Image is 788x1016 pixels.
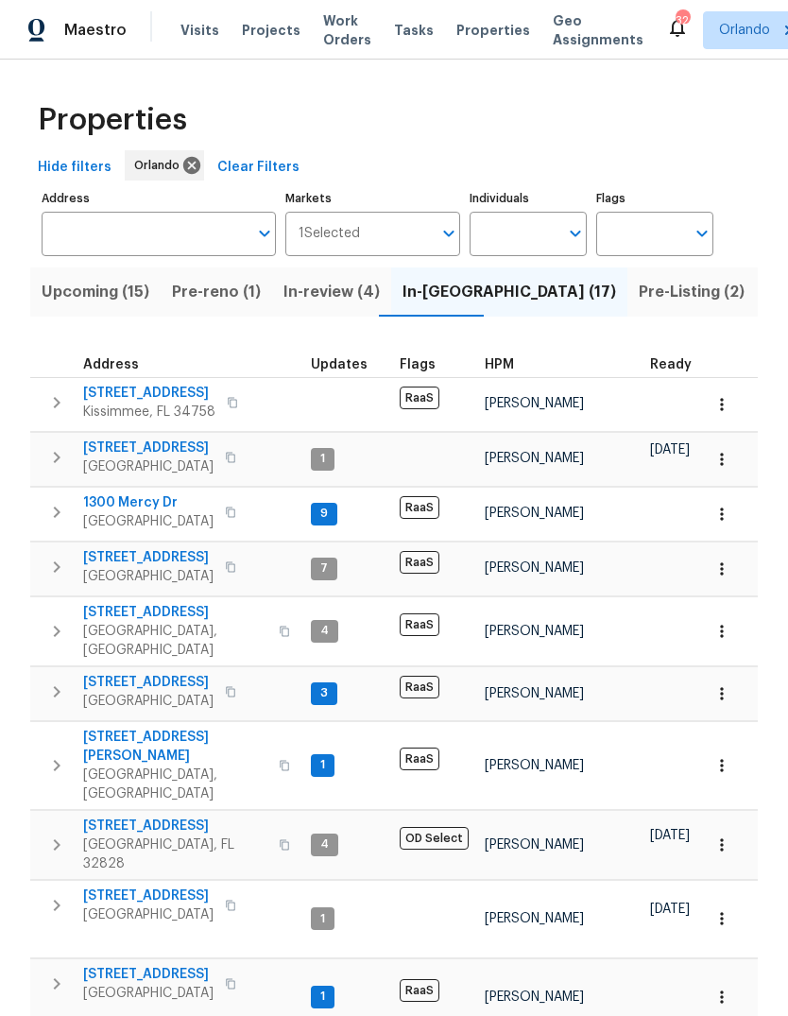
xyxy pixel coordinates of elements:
span: In-[GEOGRAPHIC_DATA] (17) [403,279,616,305]
span: OD Select [400,827,469,850]
span: [PERSON_NAME] [485,687,584,700]
span: 1300 Mercy Dr [83,493,214,512]
span: Orlando [134,156,187,175]
span: 9 [313,506,335,522]
span: Address [83,358,139,371]
span: Tasks [394,24,434,37]
span: [PERSON_NAME] [485,912,584,925]
span: [PERSON_NAME] [485,625,584,638]
span: Maestro [64,21,127,40]
label: Markets [285,193,461,204]
button: Open [251,220,278,247]
span: [GEOGRAPHIC_DATA] [83,692,214,711]
span: [GEOGRAPHIC_DATA] [83,512,214,531]
span: [PERSON_NAME] [485,452,584,465]
button: Clear Filters [210,150,307,185]
span: [PERSON_NAME] [485,561,584,575]
div: 32 [676,11,689,30]
span: [STREET_ADDRESS] [83,887,214,905]
span: 1 [313,911,333,927]
span: 4 [313,623,336,639]
span: Kissimmee, FL 34758 [83,403,215,422]
span: [PERSON_NAME] [485,838,584,852]
span: Visits [180,21,219,40]
span: Upcoming (15) [42,279,149,305]
label: Address [42,193,276,204]
label: Individuals [470,193,587,204]
span: 1 Selected [299,226,360,242]
span: RaaS [400,979,439,1002]
span: RaaS [400,613,439,636]
span: 1 [313,989,333,1005]
span: [DATE] [650,903,690,916]
span: [STREET_ADDRESS] [83,965,214,984]
span: Pre-reno (1) [172,279,261,305]
span: 3 [313,685,335,701]
span: [GEOGRAPHIC_DATA] [83,567,214,586]
button: Open [436,220,462,247]
span: Projects [242,21,300,40]
span: [STREET_ADDRESS][PERSON_NAME] [83,728,267,766]
span: RaaS [400,748,439,770]
span: [PERSON_NAME] [485,990,584,1004]
span: [STREET_ADDRESS] [83,673,214,692]
span: [GEOGRAPHIC_DATA], [GEOGRAPHIC_DATA] [83,766,267,803]
span: RaaS [400,676,439,698]
span: [GEOGRAPHIC_DATA] [83,457,214,476]
span: Properties [456,21,530,40]
span: [PERSON_NAME] [485,397,584,410]
span: [GEOGRAPHIC_DATA] [83,905,214,924]
span: RaaS [400,387,439,409]
span: [STREET_ADDRESS] [83,548,214,567]
span: [STREET_ADDRESS] [83,384,215,403]
span: [DATE] [650,829,690,842]
span: 1 [313,451,333,467]
button: Open [562,220,589,247]
span: RaaS [400,551,439,574]
span: In-review (4) [283,279,380,305]
button: Hide filters [30,150,119,185]
span: [DATE] [650,443,690,456]
label: Flags [596,193,713,204]
span: Work Orders [323,11,371,49]
span: [GEOGRAPHIC_DATA] [83,984,214,1003]
span: [STREET_ADDRESS] [83,439,214,457]
span: Orlando [719,21,770,40]
span: 1 [313,757,333,773]
span: Hide filters [38,156,111,180]
span: Flags [400,358,436,371]
span: Clear Filters [217,156,300,180]
span: Properties [38,111,187,129]
span: [GEOGRAPHIC_DATA], [GEOGRAPHIC_DATA] [83,622,267,660]
div: Orlando [125,150,204,181]
button: Open [689,220,715,247]
span: [PERSON_NAME] [485,759,584,772]
div: Earliest renovation start date (first business day after COE or Checkout) [650,358,709,371]
span: [STREET_ADDRESS] [83,817,267,835]
span: [PERSON_NAME] [485,507,584,520]
span: 7 [313,560,335,577]
span: Ready [650,358,692,371]
span: HPM [485,358,514,371]
span: Updates [311,358,368,371]
span: Geo Assignments [553,11,643,49]
span: [GEOGRAPHIC_DATA], FL 32828 [83,835,267,873]
span: 4 [313,836,336,852]
span: [STREET_ADDRESS] [83,603,267,622]
span: RaaS [400,496,439,519]
span: Pre-Listing (2) [639,279,745,305]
